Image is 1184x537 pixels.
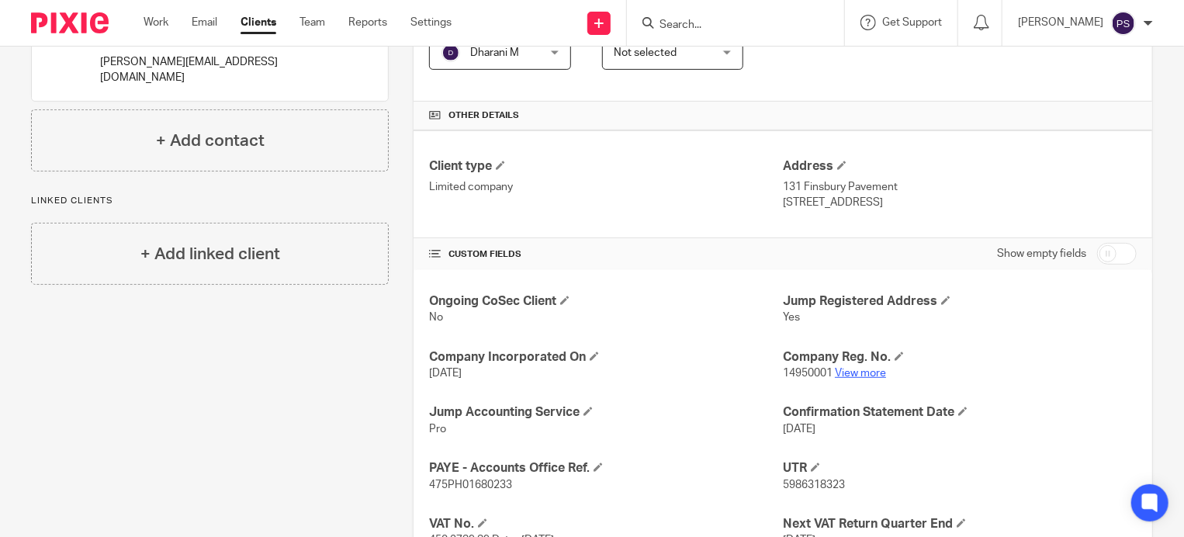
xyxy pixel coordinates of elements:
img: svg%3E [441,43,460,62]
span: [DATE] [783,424,815,435]
h4: Ongoing CoSec Client [429,293,783,310]
span: 5986318323 [783,480,845,490]
label: Show empty fields [997,246,1086,262]
span: 14950001 [783,368,833,379]
h4: Client type [429,158,783,175]
h4: PAYE - Accounts Office Ref. [429,460,783,476]
p: Limited company [429,179,783,195]
h4: Address [783,158,1137,175]
a: Email [192,15,217,30]
h4: Next VAT Return Quarter End [783,516,1137,532]
span: No [429,312,443,323]
input: Search [658,19,798,33]
h4: + Add linked client [140,242,280,266]
span: Get Support [882,17,942,28]
span: Other details [448,109,519,122]
a: Clients [241,15,276,30]
a: View more [835,368,886,379]
h4: CUSTOM FIELDS [429,248,783,261]
h4: + Add contact [156,129,265,153]
h4: Jump Registered Address [783,293,1137,310]
p: [STREET_ADDRESS] [783,195,1137,210]
h4: Confirmation Statement Date [783,404,1137,421]
span: 475PH01680233 [429,480,512,490]
p: 131 Finsbury Pavement [783,179,1137,195]
a: Settings [410,15,452,30]
a: Team [299,15,325,30]
h4: VAT No. [429,516,783,532]
img: svg%3E [1111,11,1136,36]
h4: UTR [783,460,1137,476]
span: Not selected [615,47,677,58]
a: Reports [348,15,387,30]
h4: Company Incorporated On [429,349,783,366]
h4: Jump Accounting Service [429,404,783,421]
p: [PERSON_NAME][EMAIL_ADDRESS][DOMAIN_NAME] [100,54,331,86]
img: Pixie [31,12,109,33]
span: Dharani M [470,47,519,58]
h4: Company Reg. No. [783,349,1137,366]
span: Yes [783,312,800,323]
span: Pro [429,424,446,435]
a: Work [144,15,168,30]
p: [PERSON_NAME] [1018,15,1103,30]
span: [DATE] [429,368,462,379]
p: Linked clients [31,195,389,207]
